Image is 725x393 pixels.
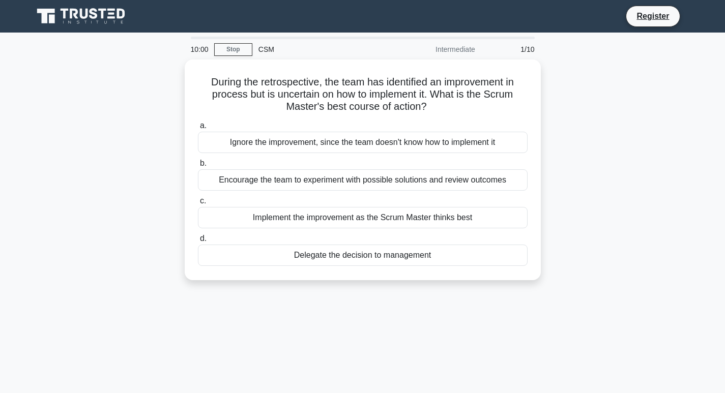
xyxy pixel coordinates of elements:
a: Register [630,10,675,22]
div: 10:00 [185,39,214,59]
div: Encourage the team to experiment with possible solutions and review outcomes [198,169,528,191]
div: CSM [252,39,392,59]
h5: During the retrospective, the team has identified an improvement in process but is uncertain on h... [197,76,529,113]
span: c. [200,196,206,205]
span: a. [200,121,207,130]
div: 1/10 [481,39,541,59]
span: d. [200,234,207,243]
div: Ignore the improvement, since the team doesn't know how to implement it [198,132,528,153]
div: Implement the improvement as the Scrum Master thinks best [198,207,528,228]
span: b. [200,159,207,167]
div: Delegate the decision to management [198,245,528,266]
a: Stop [214,43,252,56]
div: Intermediate [392,39,481,59]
